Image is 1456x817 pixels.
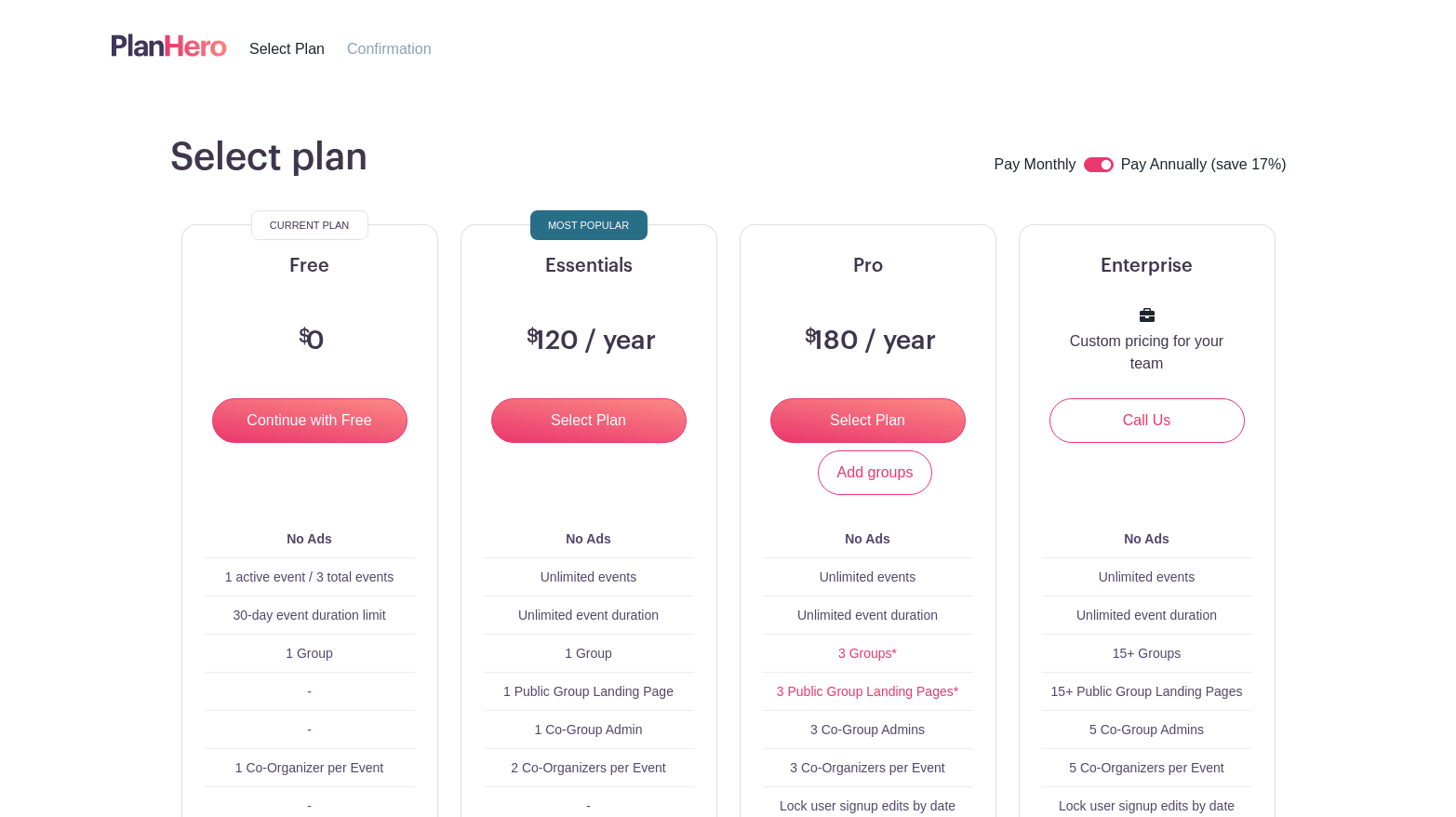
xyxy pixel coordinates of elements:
img: logo-507f7623f17ff9eddc593b1ce0a138ce2505c220e1c5a4e2b4648c50719b7d32.svg [112,30,227,60]
span: Unlimited events [541,569,637,584]
span: Select Plan [249,41,325,57]
span: 1 active event / 3 total events [225,569,394,584]
h5: Enterprise [1042,255,1252,277]
b: No Ads [1124,531,1169,546]
h3: 180 / year [800,326,936,357]
span: - [307,684,312,699]
h5: Free [205,255,415,277]
b: No Ads [845,531,889,546]
span: Unlimited event duration [518,608,659,623]
span: 3 Co-Organizers per Event [790,760,945,775]
h5: Pro [763,255,973,277]
label: Pay Annually (save 17%) [1121,154,1287,178]
h3: 120 / year [522,326,656,357]
h5: Essentials [484,255,694,277]
span: 1 Group [565,646,612,661]
a: Add groups [818,450,933,495]
span: $ [299,328,311,346]
span: Current Plan [270,214,349,236]
span: 5 Co-Group Admins [1089,722,1204,737]
input: Continue with Free [212,398,407,443]
b: No Ads [566,531,610,546]
span: $ [805,328,817,346]
span: 1 Co-Organizer per Event [235,760,384,775]
span: 15+ Public Group Landing Pages [1051,684,1243,699]
a: 3 Public Group Landing Pages* [777,684,958,699]
span: 30-day event duration limit [233,608,385,623]
span: - [307,722,312,737]
span: Lock user signup edits by date [1059,798,1235,813]
input: Select Plan [770,398,966,443]
h1: Select plan [170,135,367,180]
span: 3 Co-Group Admins [810,722,925,737]
b: No Ads [287,531,331,546]
span: $ [527,328,539,346]
input: Select Plan [491,398,687,443]
h3: 0 [294,326,325,357]
span: Unlimited event duration [1076,608,1217,623]
span: 2 Co-Organizers per Event [511,760,666,775]
span: 1 Co-Group Admin [535,722,643,737]
label: Pay Monthly [995,154,1076,178]
span: 5 Co-Organizers per Event [1069,760,1224,775]
a: Call Us [1049,398,1245,443]
span: Most Popular [548,214,629,236]
p: Custom pricing for your team [1064,330,1230,375]
span: Unlimited events [820,569,916,584]
a: 3 Groups* [838,646,897,661]
span: Lock user signup edits by date [780,798,955,813]
span: Confirmation [347,41,432,57]
span: - [586,798,591,813]
span: Unlimited event duration [797,608,938,623]
span: 1 Group [286,646,333,661]
span: 15+ Groups [1113,646,1182,661]
span: - [307,798,312,813]
span: 1 Public Group Landing Page [503,684,674,699]
span: Unlimited events [1099,569,1196,584]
